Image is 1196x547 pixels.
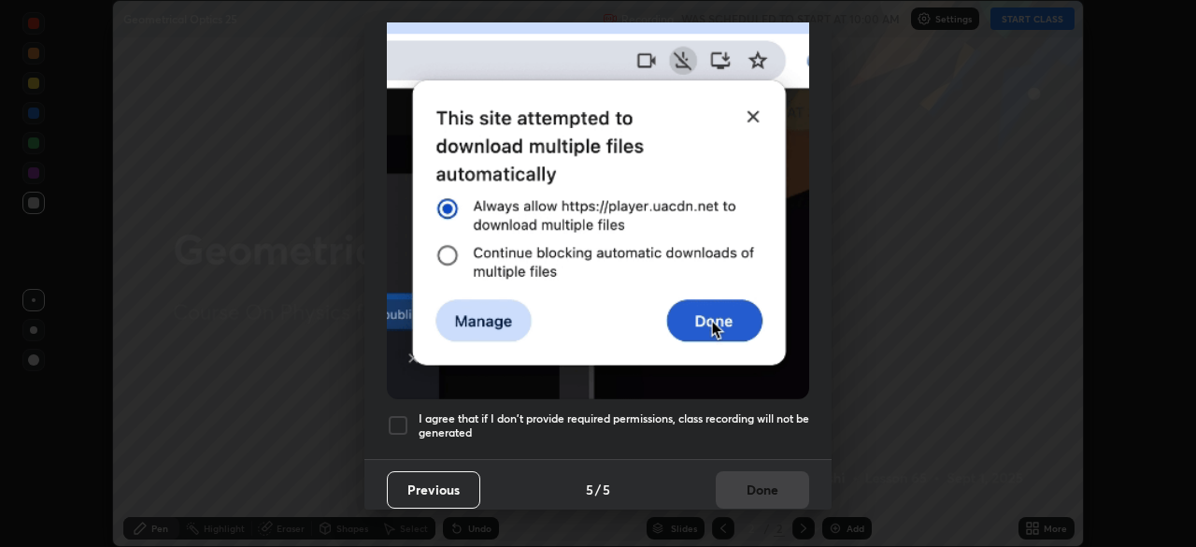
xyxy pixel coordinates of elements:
button: Previous [387,471,480,509]
h5: I agree that if I don't provide required permissions, class recording will not be generated [419,411,809,440]
h4: / [595,480,601,499]
h4: 5 [586,480,593,499]
h4: 5 [603,480,610,499]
